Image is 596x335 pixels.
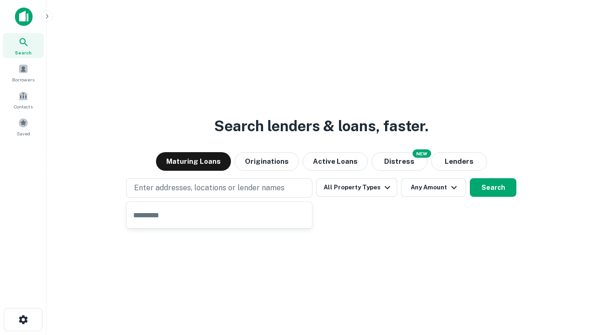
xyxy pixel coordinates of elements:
a: Borrowers [3,60,44,85]
span: Saved [17,130,30,137]
img: capitalize-icon.png [15,7,33,26]
a: Search [3,33,44,58]
span: Borrowers [12,76,34,83]
button: Enter addresses, locations or lender names [126,178,312,198]
h3: Search lenders & loans, faster. [214,115,428,137]
button: Search distressed loans with lien and other non-mortgage details. [372,152,427,171]
div: NEW [413,149,431,158]
iframe: Chat Widget [549,261,596,305]
span: Contacts [14,103,33,110]
button: Any Amount [401,178,466,197]
button: Search [470,178,516,197]
span: Search [15,49,32,56]
button: Originations [235,152,299,171]
button: Active Loans [303,152,368,171]
a: Contacts [3,87,44,112]
button: Lenders [431,152,487,171]
a: Saved [3,114,44,139]
p: Enter addresses, locations or lender names [134,182,284,194]
button: All Property Types [316,178,397,197]
button: Maturing Loans [156,152,231,171]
